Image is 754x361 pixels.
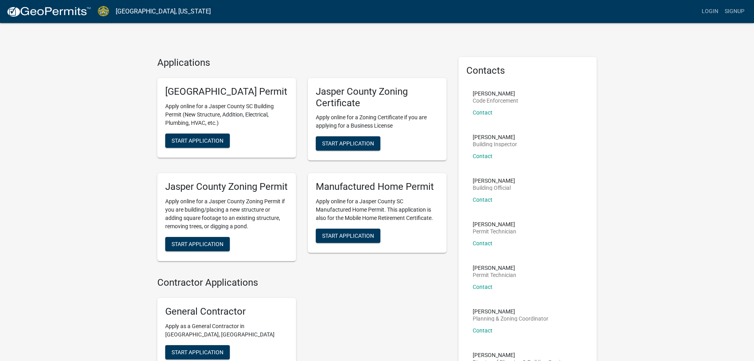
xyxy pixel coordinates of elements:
span: Start Application [172,241,223,247]
p: Planning & Zoning Coordinator [473,316,548,321]
h5: General Contractor [165,306,288,317]
p: Apply online for a Jasper County SC Manufactured Home Permit. This application is also for the Mo... [316,197,439,222]
p: Building Official [473,185,515,191]
wm-workflow-list-section: Applications [157,57,447,267]
h5: Contacts [466,65,589,76]
span: Start Application [322,140,374,147]
a: Signup [722,4,748,19]
span: Start Application [172,349,223,355]
h5: [GEOGRAPHIC_DATA] Permit [165,86,288,97]
a: Contact [473,109,492,116]
p: Apply online for a Jasper County SC Building Permit (New Structure, Addition, Electrical, Plumbin... [165,102,288,127]
p: Apply as a General Contractor in [GEOGRAPHIC_DATA], [GEOGRAPHIC_DATA] [165,322,288,339]
p: [PERSON_NAME] [473,265,516,271]
p: Apply online for a Jasper County Zoning Permit if you are building/placing a new structure or add... [165,197,288,231]
a: Login [699,4,722,19]
h4: Applications [157,57,447,69]
p: [PERSON_NAME] [473,352,569,358]
p: [PERSON_NAME] [473,178,515,183]
p: Building Inspector [473,141,517,147]
button: Start Application [316,136,380,151]
a: Contact [473,240,492,246]
span: Start Application [322,233,374,239]
button: Start Application [316,229,380,243]
img: Jasper County, South Carolina [97,6,109,17]
p: [PERSON_NAME] [473,91,518,96]
a: Contact [473,327,492,334]
span: Start Application [172,137,223,143]
button: Start Application [165,134,230,148]
p: [PERSON_NAME] [473,134,517,140]
a: Contact [473,153,492,159]
h4: Contractor Applications [157,277,447,288]
p: Code Enforcement [473,98,518,103]
button: Start Application [165,237,230,251]
a: Contact [473,284,492,290]
p: Permit Technician [473,229,516,234]
p: [PERSON_NAME] [473,309,548,314]
h5: Jasper County Zoning Permit [165,181,288,193]
h5: Jasper County Zoning Certificate [316,86,439,109]
h5: Manufactured Home Permit [316,181,439,193]
a: [GEOGRAPHIC_DATA], [US_STATE] [116,5,211,18]
a: Contact [473,197,492,203]
button: Start Application [165,345,230,359]
p: Permit Technician [473,272,516,278]
p: [PERSON_NAME] [473,222,516,227]
p: Apply online for a Zoning Certificate if you are applying for a Business License [316,113,439,130]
